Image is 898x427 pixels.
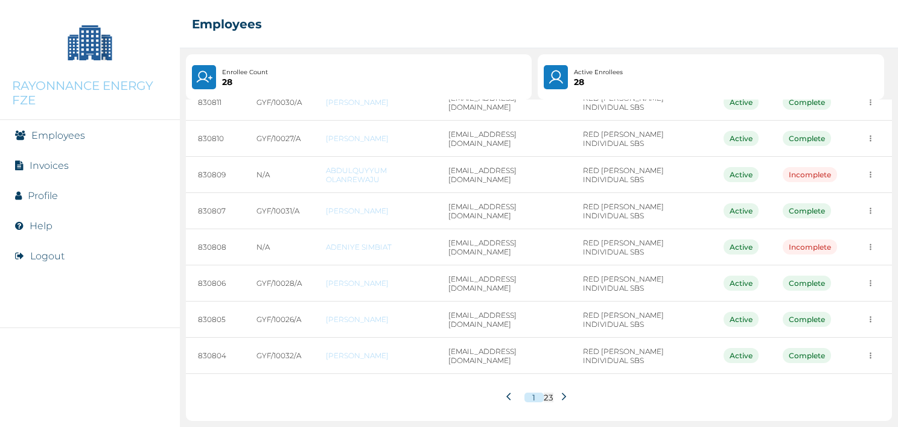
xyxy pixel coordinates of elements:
[326,134,424,143] a: [PERSON_NAME]
[549,393,553,402] button: 3
[783,348,831,363] div: Complete
[783,131,831,146] div: Complete
[574,68,623,77] p: Active Enrollees
[196,69,212,86] img: UserPlus.219544f25cf47e120833d8d8fc4c9831.svg
[861,346,880,365] button: more
[244,302,314,338] td: GYF/10026/A
[436,229,570,265] td: [EMAIL_ADDRESS][DOMAIN_NAME]
[574,77,623,87] p: 28
[186,84,244,121] td: 830811
[783,239,837,255] div: Incomplete
[724,131,759,146] div: Active
[571,84,712,121] td: RED [PERSON_NAME] INDIVIDUAL SBS
[244,265,314,302] td: GYF/10028/A
[861,165,880,184] button: more
[861,93,880,112] button: more
[326,351,424,360] a: [PERSON_NAME]
[244,84,314,121] td: GYF/10030/A
[544,393,549,402] button: 2
[724,276,759,291] div: Active
[783,312,831,327] div: Complete
[571,338,712,374] td: RED [PERSON_NAME] INDIVIDUAL SBS
[524,393,544,402] button: 1
[571,157,712,193] td: RED [PERSON_NAME] INDIVIDUAL SBS
[861,201,880,220] button: more
[571,229,712,265] td: RED [PERSON_NAME] INDIVIDUAL SBS
[244,121,314,157] td: GYF/10027/A
[436,193,570,229] td: [EMAIL_ADDRESS][DOMAIN_NAME]
[222,68,268,77] p: Enrollee Count
[30,220,53,232] a: Help
[571,265,712,302] td: RED [PERSON_NAME] INDIVIDUAL SBS
[326,166,424,184] a: ABDULQUYYUM OLANREWAJU
[244,157,314,193] td: N/A
[30,250,65,262] button: Logout
[12,78,168,107] p: RAYONNANCE ENERGY FZE
[547,69,565,86] img: User.4b94733241a7e19f64acd675af8f0752.svg
[861,238,880,256] button: more
[861,274,880,293] button: more
[60,12,120,72] img: Company
[724,203,759,218] div: Active
[783,167,837,182] div: Incomplete
[436,265,570,302] td: [EMAIL_ADDRESS][DOMAIN_NAME]
[724,312,759,327] div: Active
[186,338,244,374] td: 830804
[12,397,168,415] img: RelianceHMO's Logo
[326,315,424,324] a: [PERSON_NAME]
[571,121,712,157] td: RED [PERSON_NAME] INDIVIDUAL SBS
[244,193,314,229] td: GYF/10031/A
[186,121,244,157] td: 830810
[326,279,424,288] a: [PERSON_NAME]
[571,193,712,229] td: RED [PERSON_NAME] INDIVIDUAL SBS
[28,190,58,201] a: Profile
[724,239,759,255] div: Active
[724,95,759,110] div: Active
[724,167,759,182] div: Active
[244,338,314,374] td: GYF/10032/A
[30,160,69,171] a: Invoices
[326,242,424,251] a: ADENIYE SIMBIAT
[861,310,880,329] button: more
[31,130,85,141] a: Employees
[186,229,244,265] td: 830808
[186,193,244,229] td: 830807
[192,17,262,31] h2: Employees
[436,157,570,193] td: [EMAIL_ADDRESS][DOMAIN_NAME]
[571,302,712,338] td: RED [PERSON_NAME] INDIVIDUAL SBS
[783,203,831,218] div: Complete
[436,302,570,338] td: [EMAIL_ADDRESS][DOMAIN_NAME]
[326,98,424,107] a: [PERSON_NAME]
[783,276,831,291] div: Complete
[436,121,570,157] td: [EMAIL_ADDRESS][DOMAIN_NAME]
[724,348,759,363] div: Active
[186,302,244,338] td: 830805
[783,95,831,110] div: Complete
[222,77,268,87] p: 28
[326,206,424,215] a: [PERSON_NAME]
[186,157,244,193] td: 830809
[186,265,244,302] td: 830806
[244,229,314,265] td: N/A
[861,129,880,148] button: more
[436,84,570,121] td: [EMAIL_ADDRESS][DOMAIN_NAME]
[436,338,570,374] td: [EMAIL_ADDRESS][DOMAIN_NAME]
